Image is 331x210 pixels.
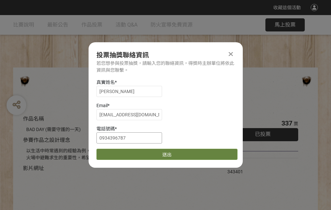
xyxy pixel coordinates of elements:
a: 比賽說明 [13,15,34,35]
div: 以生活中時常遇到的經驗為例，透過對比的方式宣傳住宅用火災警報器、家庭逃生計畫及火場中避難求生的重要性，希望透過趣味的短影音讓更多人認識到更多的防火觀念。 [26,147,208,161]
span: 電話號碼 [96,126,115,131]
span: 作品名稱 [23,116,44,122]
span: Email [96,103,108,108]
span: 馬上投票 [275,22,296,28]
button: 送出 [96,149,238,160]
span: 活動 Q&A [115,22,137,28]
span: 參賽作品之設計理念 [23,137,70,143]
span: 最新公告 [47,22,68,28]
span: 真實姓名 [96,80,115,85]
span: 337 [281,119,292,127]
button: 馬上投票 [265,18,305,31]
span: 已投票 [255,131,271,137]
span: 收藏這個活動 [273,5,301,10]
a: 最新公告 [47,15,68,35]
a: 活動 Q&A [115,15,137,35]
span: 影片網址 [23,165,44,171]
div: BAD DAY (需要守護的一天) [26,126,208,133]
span: 作品投票 [81,22,102,28]
span: 比賽說明 [13,22,34,28]
span: 防火宣導免費資源 [151,22,193,28]
div: 投票抽獎聯絡資訊 [96,50,235,60]
span: 票 [294,121,298,126]
a: 防火宣導免費資源 [151,15,193,35]
div: 若您想參與投票抽獎，請輸入您的聯絡資訊，得獎時主辦單位將依此資訊與您聯繫。 [96,60,235,74]
a: 作品投票 [81,15,102,35]
iframe: Facebook Share [245,162,278,168]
